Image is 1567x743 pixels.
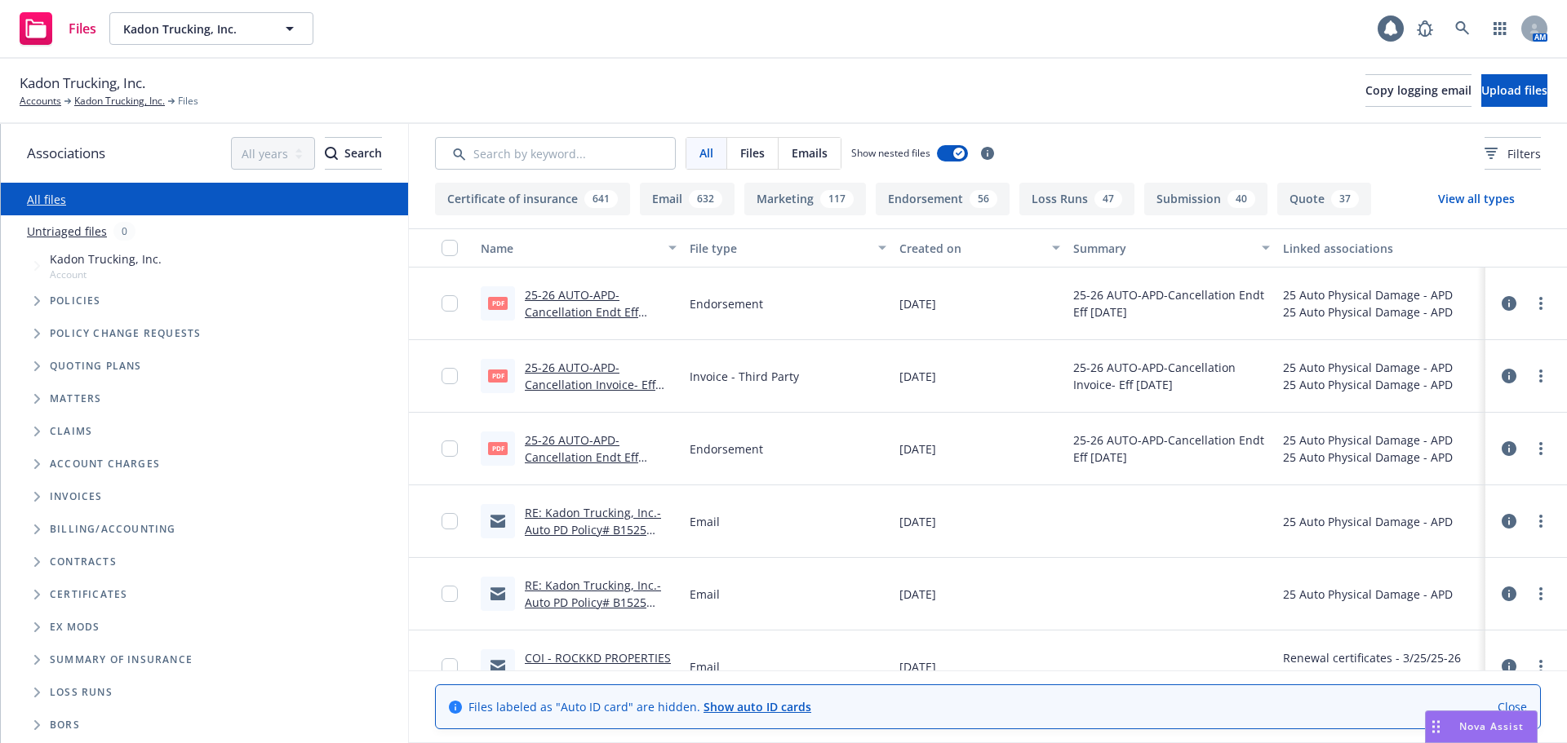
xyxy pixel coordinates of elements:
[1485,137,1541,170] button: Filters
[1531,439,1551,458] a: more
[488,369,508,382] span: pdf
[1283,240,1479,257] div: Linked associations
[704,699,811,714] a: Show auto ID cards
[109,12,313,45] button: Kadon Trucking, Inc.
[740,144,765,161] span: Files
[435,183,630,215] button: Certificate of insurance
[50,250,162,268] span: Kadon Trucking, Inc.
[899,240,1043,257] div: Created on
[1276,228,1485,268] button: Linked associations
[325,147,338,160] svg: Search
[899,295,936,312] span: [DATE]
[690,440,763,458] span: Endorsement
[1425,710,1538,743] button: Nova Assist
[899,658,936,675] span: [DATE]
[27,223,107,240] a: Untriaged files
[69,22,96,35] span: Files
[50,329,201,338] span: Policy change requests
[1365,82,1472,98] span: Copy logging email
[178,94,198,108] span: Files
[20,73,145,94] span: Kadon Trucking, Inc.
[525,505,661,572] a: RE: Kadon Trucking, Inc.- Auto PD Policy# B1525 03534A25-0141- Cancel Request- LPR Eff [DATE]
[1283,449,1453,466] div: 25 Auto Physical Damage - APD
[50,720,80,730] span: BORs
[640,183,735,215] button: Email
[1,513,408,741] div: Folder Tree Example
[1283,649,1479,683] div: Renewal certificates - 3/25/25-26 Renewal
[50,655,193,665] span: Summary of insurance
[525,432,638,482] a: 25-26 AUTO-APD-Cancellation Endt Eff [DATE].pdf
[27,192,66,207] a: All files
[744,183,866,215] button: Marketing
[1459,719,1524,733] span: Nova Assist
[50,296,101,306] span: Policies
[1446,12,1479,45] a: Search
[50,361,142,371] span: Quoting plans
[525,360,655,409] a: 25-26 AUTO-APD-Cancellation Invoice- Eff [DATE].pdf
[1531,366,1551,386] a: more
[442,658,458,674] input: Toggle Row Selected
[1481,74,1547,107] button: Upload files
[525,577,661,644] a: RE: Kadon Trucking, Inc.- Auto PD Policy# B1525 03534A25-0141- Cancel Request- LPR Eff [DATE]
[1331,190,1359,208] div: 37
[1531,511,1551,531] a: more
[325,137,382,170] button: SearchSearch
[442,586,458,602] input: Toggle Row Selected
[690,658,720,675] span: Email
[876,183,1010,215] button: Endorsement
[1073,359,1269,393] span: 25-26 AUTO-APD-Cancellation Invoice- Eff [DATE]
[1426,711,1446,742] div: Drag to move
[1481,82,1547,98] span: Upload files
[468,698,811,715] span: Files labeled as "Auto ID card" are hidden.
[488,442,508,454] span: pdf
[1,247,408,513] div: Tree Example
[699,144,713,161] span: All
[442,513,458,529] input: Toggle Row Selected
[1283,586,1453,603] div: 25 Auto Physical Damage - APD
[690,368,799,385] span: Invoice - Third Party
[970,190,997,208] div: 56
[1019,183,1134,215] button: Loss Runs
[899,513,936,530] span: [DATE]
[899,368,936,385] span: [DATE]
[1412,183,1541,215] button: View all types
[1531,294,1551,313] a: more
[689,190,722,208] div: 632
[1507,145,1541,162] span: Filters
[1073,286,1269,321] span: 25-26 AUTO-APD-Cancellation Endt Eff [DATE]
[123,20,264,38] span: Kadon Trucking, Inc.
[481,240,659,257] div: Name
[1283,431,1453,449] div: 25 Auto Physical Damage - APD
[1073,431,1269,466] span: 25-26 AUTO-APD-Cancellation Endt Eff [DATE]
[1498,698,1527,715] a: Close
[899,586,936,603] span: [DATE]
[893,228,1068,268] button: Created on
[690,513,720,530] span: Email
[113,222,135,241] div: 0
[442,368,458,384] input: Toggle Row Selected
[690,240,868,257] div: File type
[1067,228,1276,268] button: Summary
[1365,74,1472,107] button: Copy logging email
[50,492,103,502] span: Invoices
[50,590,127,599] span: Certificates
[50,268,162,281] span: Account
[50,524,176,534] span: Billing/Accounting
[683,228,892,268] button: File type
[1277,183,1371,215] button: Quote
[50,394,101,404] span: Matters
[792,144,828,161] span: Emails
[13,6,103,51] a: Files
[1409,12,1441,45] a: Report a Bug
[1283,286,1453,303] div: 25 Auto Physical Damage - APD
[584,190,618,208] div: 641
[20,94,61,108] a: Accounts
[50,622,100,632] span: Ex Mods
[442,440,458,457] input: Toggle Row Selected
[74,94,165,108] a: Kadon Trucking, Inc.
[474,228,683,268] button: Name
[525,287,638,337] a: 25-26 AUTO-APD-Cancellation Endt Eff [DATE].pdf
[325,138,382,169] div: Search
[899,440,936,458] span: [DATE]
[1283,376,1453,393] div: 25 Auto Physical Damage - APD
